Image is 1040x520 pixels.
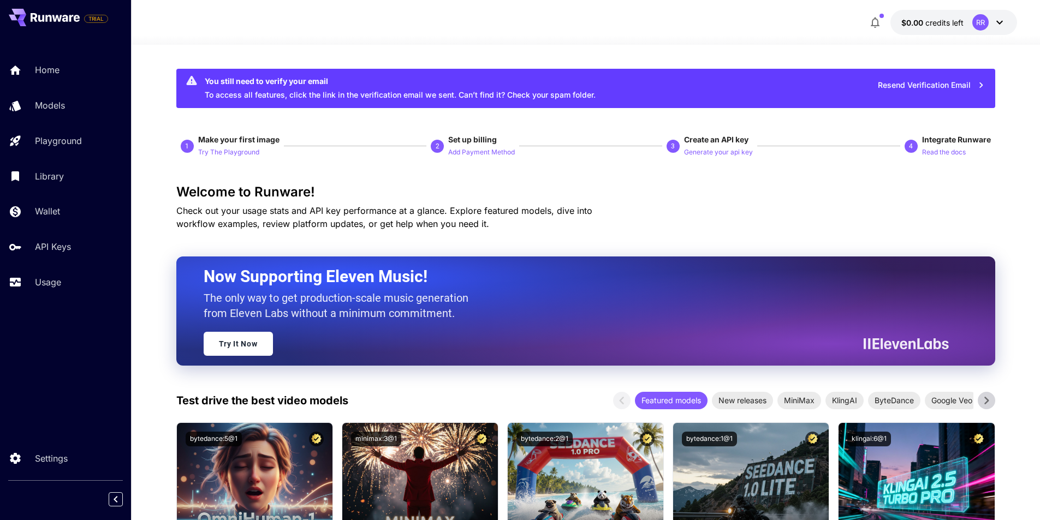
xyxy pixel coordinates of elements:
button: minimax:3@1 [351,432,401,446]
button: $0.00RR [890,10,1017,35]
button: Certified Model – Vetted for best performance and includes a commercial license. [805,432,820,446]
span: MiniMax [777,395,821,406]
p: Models [35,99,65,112]
span: Check out your usage stats and API key performance at a glance. Explore featured models, dive int... [176,205,592,229]
button: Collapse sidebar [109,492,123,506]
p: Generate your api key [684,147,753,158]
span: Google Veo [925,395,979,406]
p: Wallet [35,205,60,218]
button: Generate your api key [684,145,753,158]
p: Home [35,63,60,76]
span: Integrate Runware [922,135,991,144]
p: The only way to get production-scale music generation from Eleven Labs without a minimum commitment. [204,290,477,321]
p: 3 [671,141,675,151]
div: $0.00 [901,17,964,28]
p: 4 [909,141,913,151]
button: bytedance:1@1 [682,432,737,446]
p: Read the docs [922,147,966,158]
span: Make your first image [198,135,280,144]
button: klingai:6@1 [847,432,891,446]
p: 1 [185,141,189,151]
div: KlingAI [825,392,864,409]
div: New releases [712,392,773,409]
button: Try The Playground [198,145,259,158]
span: New releases [712,395,773,406]
div: Google Veo [925,392,979,409]
button: bytedance:5@1 [186,432,242,446]
div: Featured models [635,392,708,409]
p: Usage [35,276,61,289]
button: bytedance:2@1 [516,432,573,446]
div: Collapse sidebar [117,489,131,509]
p: Add Payment Method [448,147,515,158]
button: Add Payment Method [448,145,515,158]
p: Try The Playground [198,147,259,158]
button: Read the docs [922,145,966,158]
h2: Now Supporting Eleven Music! [204,266,941,287]
button: Certified Model – Vetted for best performance and includes a commercial license. [640,432,655,446]
button: Resend Verification Email [872,74,991,97]
span: $0.00 [901,18,925,27]
span: credits left [925,18,964,27]
span: KlingAI [825,395,864,406]
span: Featured models [635,395,708,406]
h3: Welcome to Runware! [176,184,995,200]
p: Test drive the best video models [176,392,348,409]
span: Create an API key [684,135,748,144]
p: Settings [35,452,68,465]
p: API Keys [35,240,71,253]
button: Certified Model – Vetted for best performance and includes a commercial license. [474,432,489,446]
div: MiniMax [777,392,821,409]
button: Certified Model – Vetted for best performance and includes a commercial license. [309,432,324,446]
div: To access all features, click the link in the verification email we sent. Can’t find it? Check yo... [205,72,596,105]
a: Try It Now [204,332,273,356]
p: Playground [35,134,82,147]
span: TRIAL [85,15,108,23]
span: ByteDance [868,395,920,406]
span: Add your payment card to enable full platform functionality. [84,12,108,25]
button: Certified Model – Vetted for best performance and includes a commercial license. [971,432,986,446]
div: ByteDance [868,392,920,409]
div: RR [972,14,989,31]
div: You still need to verify your email [205,75,596,87]
span: Set up billing [448,135,497,144]
p: 2 [436,141,439,151]
p: Library [35,170,64,183]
